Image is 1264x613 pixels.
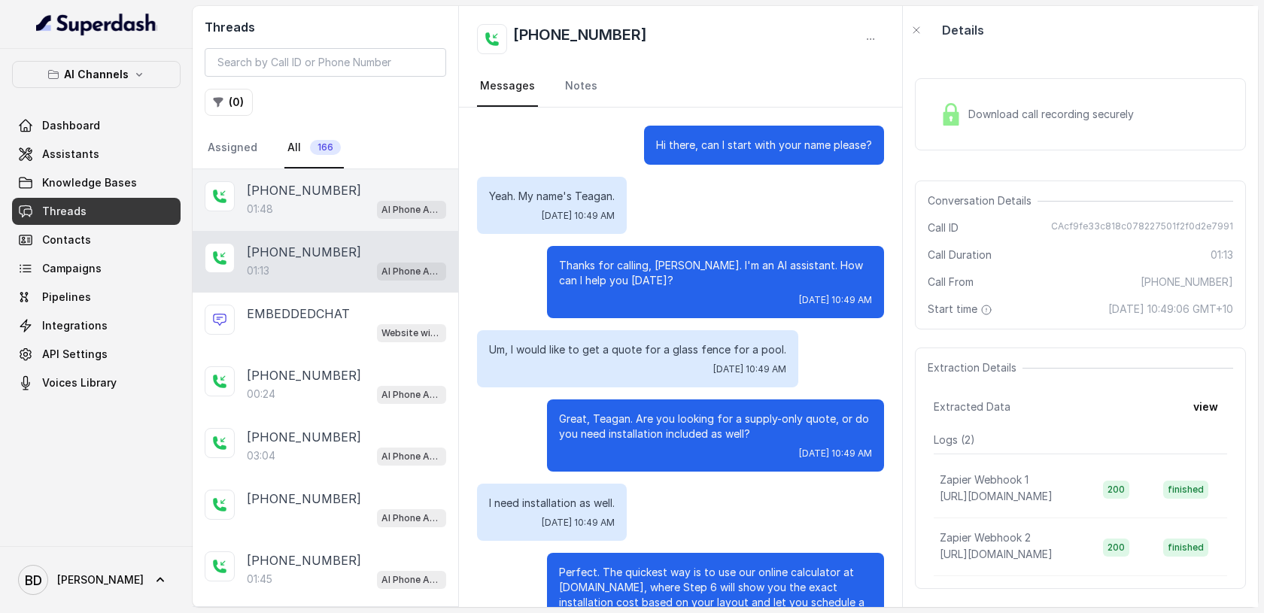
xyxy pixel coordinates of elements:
[205,128,446,168] nav: Tabs
[247,490,361,508] p: [PHONE_NUMBER]
[247,181,361,199] p: [PHONE_NUMBER]
[489,189,615,204] p: Yeah. My name's Teagan.
[1211,247,1233,262] span: 01:13
[247,202,273,217] p: 01:48
[42,147,99,162] span: Assistants
[542,517,615,529] span: [DATE] 10:49 AM
[247,366,361,384] p: [PHONE_NUMBER]
[12,559,181,601] a: [PERSON_NAME]
[247,572,272,587] p: 01:45
[42,204,87,219] span: Threads
[42,290,91,305] span: Pipelines
[968,107,1140,122] span: Download call recording securely
[940,548,1053,560] span: [URL][DOMAIN_NAME]
[381,449,442,464] p: AI Phone Assistant
[381,264,442,279] p: AI Phone Assistant
[12,226,181,253] a: Contacts
[928,302,995,317] span: Start time
[12,369,181,396] a: Voices Library
[940,472,1029,487] p: Zapier Webhook 1
[928,275,974,290] span: Call From
[1163,539,1208,557] span: finished
[928,247,992,262] span: Call Duration
[12,61,181,88] button: AI Channels
[247,387,275,402] p: 00:24
[247,305,350,323] p: EMBEDDEDCHAT
[12,341,181,368] a: API Settings
[205,48,446,77] input: Search by Call ID or Phone Number
[1103,539,1129,557] span: 200
[799,448,872,460] span: [DATE] 10:49 AM
[12,255,181,282] a: Campaigns
[25,572,42,588] text: BD
[12,284,181,311] a: Pipelines
[247,243,361,261] p: [PHONE_NUMBER]
[12,169,181,196] a: Knowledge Bases
[1184,393,1227,420] button: view
[713,363,786,375] span: [DATE] 10:49 AM
[12,312,181,339] a: Integrations
[934,399,1010,414] span: Extracted Data
[247,428,361,446] p: [PHONE_NUMBER]
[247,263,269,278] p: 01:13
[489,342,786,357] p: Um, I would like to get a quote for a glass fence for a pool.
[64,65,129,83] p: AI Channels
[1103,481,1129,499] span: 200
[381,387,442,402] p: AI Phone Assistant
[12,198,181,225] a: Threads
[1108,302,1233,317] span: [DATE] 10:49:06 GMT+10
[247,448,275,463] p: 03:04
[381,511,442,526] p: AI Phone Assistant
[381,572,442,587] p: AI Phone Assistant
[42,375,117,390] span: Voices Library
[42,318,108,333] span: Integrations
[42,175,137,190] span: Knowledge Bases
[42,261,102,276] span: Campaigns
[57,572,144,587] span: [PERSON_NAME]
[205,128,260,168] a: Assigned
[799,294,872,306] span: [DATE] 10:49 AM
[928,193,1038,208] span: Conversation Details
[562,66,600,107] a: Notes
[1141,275,1233,290] span: [PHONE_NUMBER]
[489,496,615,511] p: I need installation as well.
[42,232,91,247] span: Contacts
[381,202,442,217] p: AI Phone Assistant
[559,411,872,442] p: Great, Teagan. Are you looking for a supply-only quote, or do you need installation included as w...
[205,18,446,36] h2: Threads
[656,138,872,153] p: Hi there, can I start with your name please?
[940,103,962,126] img: Lock Icon
[940,490,1053,502] span: [URL][DOMAIN_NAME]
[1163,481,1208,499] span: finished
[36,12,157,36] img: light.svg
[1051,220,1233,235] span: CAcf9fe33c818c078227501f2f0d2e7991
[934,432,1227,448] p: Logs ( 2 )
[12,141,181,168] a: Assistants
[247,551,361,569] p: [PHONE_NUMBER]
[513,24,647,54] h2: [PHONE_NUMBER]
[928,220,959,235] span: Call ID
[381,326,442,341] p: Website widget
[477,66,884,107] nav: Tabs
[542,210,615,222] span: [DATE] 10:49 AM
[42,347,108,362] span: API Settings
[940,530,1031,545] p: Zapier Webhook 2
[559,258,872,288] p: Thanks for calling, [PERSON_NAME]. I'm an AI assistant. How can I help you [DATE]?
[310,140,341,155] span: 166
[942,21,984,39] p: Details
[928,360,1022,375] span: Extraction Details
[284,128,344,168] a: All166
[477,66,538,107] a: Messages
[205,89,253,116] button: (0)
[42,118,100,133] span: Dashboard
[12,112,181,139] a: Dashboard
